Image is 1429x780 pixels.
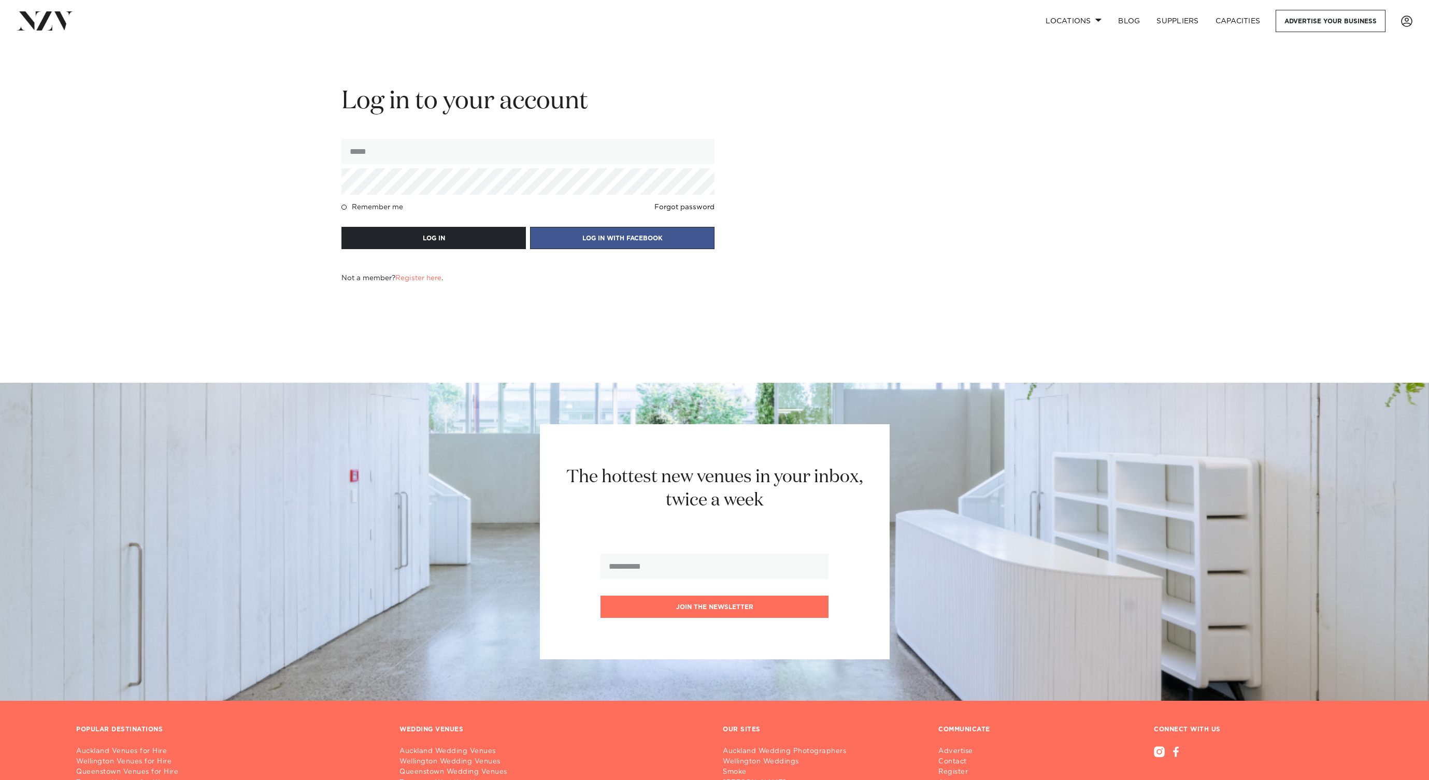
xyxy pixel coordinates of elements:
[76,757,383,767] a: Wellington Venues for Hire
[1148,10,1207,32] a: SUPPLIERS
[938,746,1014,757] a: Advertise
[938,767,1014,777] a: Register
[341,85,714,118] h2: Log in to your account
[341,227,526,249] button: LOG IN
[723,767,854,777] a: Smoke
[399,726,463,734] h3: WEDDING VENUES
[723,746,854,757] a: Auckland Wedding Photographers
[601,596,828,618] button: Join the newsletter
[554,466,876,512] h2: The hottest new venues in your inbox, twice a week
[76,746,383,757] a: Auckland Venues for Hire
[352,203,403,211] h4: Remember me
[76,726,163,734] h3: POPULAR DESTINATIONS
[530,233,714,242] a: LOG IN WITH FACEBOOK
[723,726,761,734] h3: OUR SITES
[1154,726,1353,734] h3: CONNECT WITH US
[399,767,706,777] a: Queenstown Wedding Venues
[76,767,383,777] a: Queenstown Venues for Hire
[530,227,714,249] button: LOG IN WITH FACEBOOK
[938,726,990,734] h3: COMMUNICATE
[938,757,1014,767] a: Contact
[17,11,73,30] img: nzv-logo.png
[395,275,441,282] a: Register here
[341,274,443,282] h4: Not a member? .
[399,746,706,757] a: Auckland Wedding Venues
[723,757,854,767] a: Wellington Weddings
[654,203,714,211] a: Forgot password
[1110,10,1148,32] a: BLOG
[1276,10,1385,32] a: Advertise your business
[1207,10,1269,32] a: Capacities
[1037,10,1110,32] a: Locations
[399,757,706,767] a: Wellington Wedding Venues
